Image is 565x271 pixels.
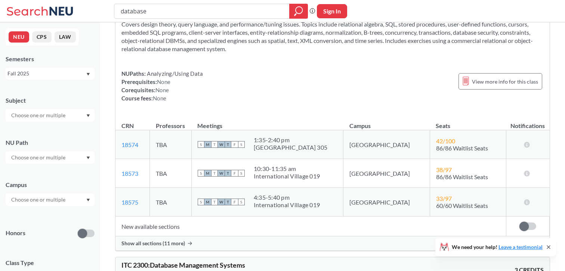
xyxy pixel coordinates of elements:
span: None [155,87,169,93]
div: Fall 2025Dropdown arrow [6,68,95,80]
span: S [198,141,204,148]
a: 18573 [121,170,138,177]
a: 18574 [121,141,138,148]
div: Semesters [6,55,95,63]
td: New available sections [115,217,506,236]
input: Choose one or multiple [7,153,70,162]
span: F [231,170,238,177]
span: 60/60 Waitlist Seats [436,202,488,209]
svg: magnifying glass [294,6,303,16]
span: S [198,199,204,205]
div: International Village 019 [254,172,320,180]
span: 38 / 97 [436,166,452,173]
span: W [218,141,225,148]
svg: Dropdown arrow [86,73,90,76]
th: Notifications [506,114,549,130]
section: Introduces relational database management systems as a class of software systems. Prepares studen... [121,12,544,53]
span: None [153,95,166,102]
td: [GEOGRAPHIC_DATA] [343,188,430,217]
span: S [198,170,204,177]
svg: Dropdown arrow [86,199,90,202]
button: CPS [32,31,52,43]
svg: Dropdown arrow [86,156,90,159]
button: NEU [9,31,29,43]
span: S [238,170,245,177]
div: [GEOGRAPHIC_DATA] 305 [254,144,327,151]
span: 86/86 Waitlist Seats [436,173,488,180]
input: Choose one or multiple [7,195,70,204]
div: CRN [121,122,134,130]
div: Show all sections (11 more) [115,236,550,250]
button: Sign In [317,4,347,18]
th: Campus [343,114,430,130]
span: W [218,170,225,177]
span: ITC 2300 : Database Management Systems [121,261,245,269]
div: Dropdown arrow [6,193,95,206]
svg: Dropdown arrow [86,114,90,117]
div: magnifying glass [289,4,308,19]
span: T [211,141,218,148]
td: TBA [150,188,192,217]
div: 1:35 - 2:40 pm [254,136,327,144]
span: F [231,199,238,205]
a: Leave a testimonial [498,244,543,250]
span: None [157,78,170,85]
span: M [204,199,211,205]
span: 42 / 100 [436,137,455,144]
div: 10:30 - 11:35 am [254,165,320,172]
td: [GEOGRAPHIC_DATA] [343,130,430,159]
span: We need your help! [452,244,543,250]
div: NU Path [6,138,95,147]
span: F [231,141,238,148]
td: TBA [150,159,192,188]
p: Honors [6,229,25,237]
span: Show all sections (11 more) [121,240,185,247]
div: NUPaths: Prerequisites: Corequisites: Course fees: [121,69,203,102]
span: 33 / 97 [436,195,452,202]
span: Class Type [6,259,95,267]
button: LAW [55,31,76,43]
span: W [218,199,225,205]
div: International Village 019 [254,201,320,209]
span: View more info for this class [472,77,538,86]
span: 86/86 Waitlist Seats [436,144,488,152]
div: Subject [6,96,95,105]
input: Class, professor, course number, "phrase" [120,5,284,18]
div: Dropdown arrow [6,109,95,122]
a: 18575 [121,199,138,206]
span: S [238,199,245,205]
span: T [211,199,218,205]
span: T [211,170,218,177]
input: Choose one or multiple [7,111,70,120]
th: Seats [430,114,506,130]
th: Meetings [191,114,343,130]
span: M [204,170,211,177]
span: Analyzing/Using Data [146,70,203,77]
div: Dropdown arrow [6,151,95,164]
td: [GEOGRAPHIC_DATA] [343,159,430,188]
span: T [225,199,231,205]
td: TBA [150,130,192,159]
span: T [225,170,231,177]
span: T [225,141,231,148]
div: Fall 2025 [7,69,86,78]
span: S [238,141,245,148]
div: 4:35 - 5:40 pm [254,194,320,201]
div: Campus [6,181,95,189]
th: Professors [150,114,192,130]
span: M [204,141,211,148]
